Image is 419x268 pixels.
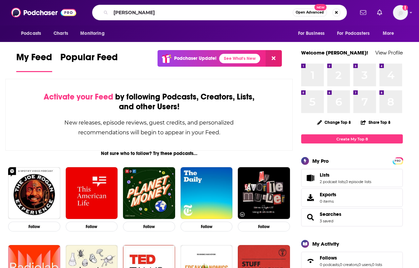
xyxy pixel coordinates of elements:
button: open menu [293,27,333,40]
button: open menu [333,27,379,40]
a: My Feed [16,51,52,72]
a: Charts [49,27,72,40]
a: PRO [394,158,402,163]
span: , [371,262,372,267]
div: My Pro [312,158,329,164]
button: Follow [66,222,118,231]
span: Activate your Feed [44,92,113,102]
span: Lists [320,172,330,178]
a: Create My Top 8 [301,134,403,143]
img: Planet Money [123,167,175,219]
svg: Add a profile image [402,5,408,10]
div: Search podcasts, credits, & more... [92,5,347,20]
span: Exports [303,193,317,202]
img: The Daily [181,167,233,219]
span: Open Advanced [296,11,324,14]
a: Show notifications dropdown [357,7,369,18]
span: For Podcasters [337,29,370,38]
a: Lists [320,172,371,178]
a: Follows [320,255,382,261]
a: 0 episode lists [345,179,371,184]
span: PRO [394,158,402,163]
input: Search podcasts, credits, & more... [111,7,293,18]
a: Follows [303,256,317,266]
p: Podchaser Update! [174,55,216,61]
div: New releases, episode reviews, guest credits, and personalized recommendations will begin to appe... [40,118,258,137]
button: Change Top 8 [313,118,355,127]
a: Exports [301,188,403,207]
button: Follow [123,222,175,231]
span: Podcasts [21,29,41,38]
div: by following Podcasts, Creators, Lists, and other Users! [40,92,258,112]
a: View Profile [375,49,403,56]
button: open menu [378,27,403,40]
div: Not sure who to follow? Try these podcasts... [5,151,293,156]
a: 0 podcasts [320,262,339,267]
span: Logged in as gbrussel [393,5,408,20]
button: Follow [238,222,290,231]
img: User Profile [393,5,408,20]
a: 2 podcast lists [320,179,345,184]
img: My Favorite Murder with Karen Kilgariff and Georgia Hardstark [238,167,290,219]
button: Share Top 8 [360,116,391,129]
span: Exports [320,192,336,198]
button: Follow [181,222,233,231]
a: Searches [320,211,341,217]
span: Popular Feed [60,51,118,67]
span: Monitoring [80,29,104,38]
button: Follow [8,222,60,231]
span: , [345,179,345,184]
img: Podchaser - Follow, Share and Rate Podcasts [11,6,76,19]
span: Follows [320,255,337,261]
span: For Business [298,29,324,38]
button: open menu [16,27,50,40]
a: 0 lists [372,262,382,267]
span: New [314,4,327,10]
a: Lists [303,173,317,183]
span: , [339,262,340,267]
a: 3 saved [320,219,333,223]
img: The Joe Rogan Experience [8,167,60,219]
a: Show notifications dropdown [374,7,385,18]
span: Charts [54,29,68,38]
a: Welcome [PERSON_NAME]! [301,49,368,56]
a: Popular Feed [60,51,118,72]
span: 0 items [320,199,336,204]
a: See What's New [219,54,260,63]
img: This American Life [66,167,118,219]
a: 0 users [358,262,371,267]
button: Show profile menu [393,5,408,20]
span: My Feed [16,51,52,67]
button: open menu [76,27,113,40]
div: My Activity [312,241,339,247]
span: Searches [301,208,403,226]
span: Lists [301,169,403,187]
a: 0 creators [340,262,358,267]
button: Open AdvancedNew [293,8,327,17]
a: Searches [303,213,317,222]
span: More [383,29,394,38]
